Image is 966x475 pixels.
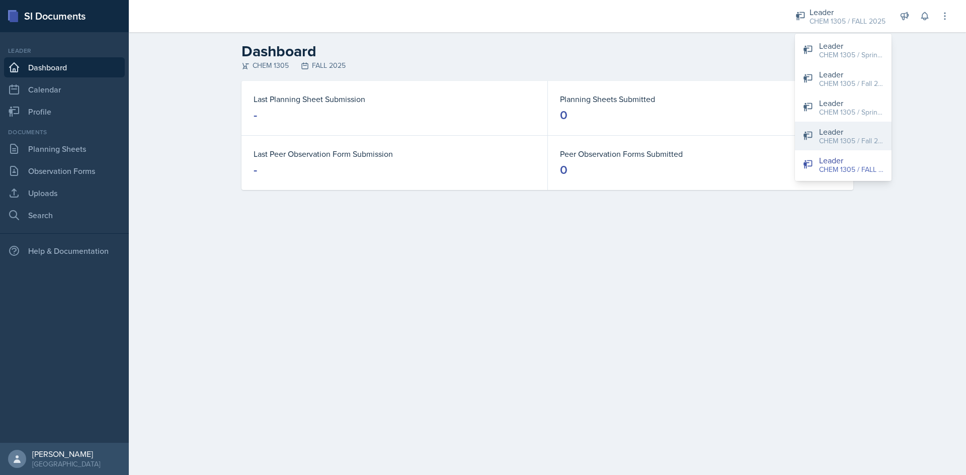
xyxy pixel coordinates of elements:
[32,449,100,459] div: [PERSON_NAME]
[819,50,883,60] div: CHEM 1305 / Spring 2025
[795,150,892,179] button: Leader CHEM 1305 / FALL 2025
[819,78,883,89] div: CHEM 1305 / Fall 2023
[819,154,883,166] div: Leader
[242,42,853,60] h2: Dashboard
[795,36,892,64] button: Leader CHEM 1305 / Spring 2025
[4,57,125,77] a: Dashboard
[560,93,841,105] dt: Planning Sheets Submitted
[560,107,568,123] div: 0
[254,148,535,160] dt: Last Peer Observation Form Submission
[819,126,883,138] div: Leader
[819,107,883,118] div: CHEM 1305 / Spring 2024
[4,241,125,261] div: Help & Documentation
[795,122,892,150] button: Leader CHEM 1305 / Fall 2024
[4,46,125,55] div: Leader
[810,16,886,27] div: CHEM 1305 / FALL 2025
[4,79,125,100] a: Calendar
[819,136,883,146] div: CHEM 1305 / Fall 2024
[4,128,125,137] div: Documents
[4,205,125,225] a: Search
[819,68,883,80] div: Leader
[795,93,892,122] button: Leader CHEM 1305 / Spring 2024
[4,161,125,181] a: Observation Forms
[819,164,883,175] div: CHEM 1305 / FALL 2025
[810,6,886,18] div: Leader
[4,183,125,203] a: Uploads
[560,148,841,160] dt: Peer Observation Forms Submitted
[4,139,125,159] a: Planning Sheets
[819,40,883,52] div: Leader
[242,60,853,71] div: CHEM 1305 FALL 2025
[560,162,568,178] div: 0
[254,107,257,123] div: -
[4,102,125,122] a: Profile
[795,64,892,93] button: Leader CHEM 1305 / Fall 2023
[819,97,883,109] div: Leader
[254,93,535,105] dt: Last Planning Sheet Submission
[32,459,100,469] div: [GEOGRAPHIC_DATA]
[254,162,257,178] div: -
